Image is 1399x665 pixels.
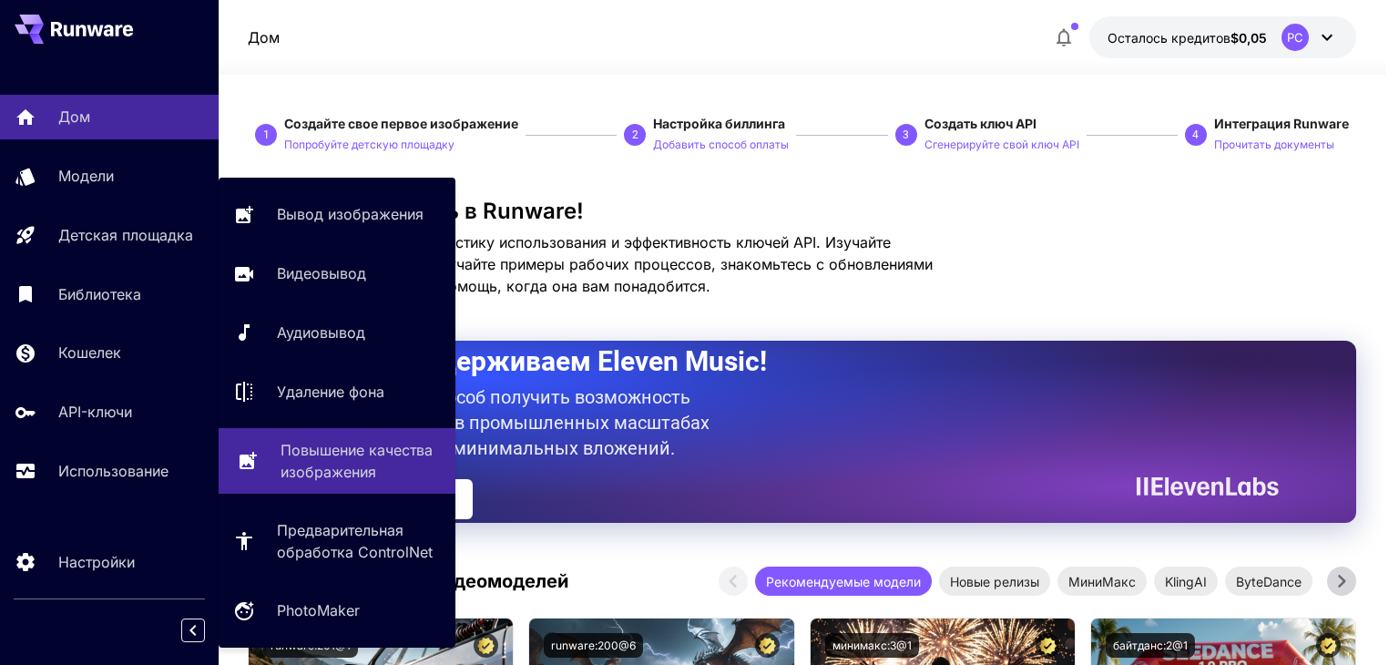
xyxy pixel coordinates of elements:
font: Использование [58,462,168,480]
font: Удаление фона [277,383,384,401]
font: минимакс:3@1 [832,639,912,652]
font: API-ключи [58,403,132,421]
font: PhotoMaker [277,601,360,619]
font: 1 [263,128,270,141]
font: runware:201@1 [271,639,351,652]
font: Модели [58,167,114,185]
font: 2 [632,128,638,141]
font: Повышение качества изображения [281,441,433,481]
font: Создайте свое первое изображение [284,116,518,131]
font: Кошелек [58,343,121,362]
font: Библиотека [58,285,141,303]
a: Аудиовывод [219,311,455,355]
font: Теперь поддерживаем Eleven Music! [293,345,767,377]
font: Интеграция Runware [1214,116,1349,131]
font: Вывод изображения [277,205,424,223]
font: Детская площадка [58,226,193,244]
font: Мгновенно проверяйте статистику использования и эффективность ключей API. Изучайте рекомендуемые ... [248,233,933,295]
font: Видеовывод [277,264,366,282]
font: Сгенерируйте свой ключ API [924,138,1079,151]
font: $0,05 [1231,30,1267,46]
button: Сертифицированная модель — проверена на наилучшую производительность и включает коммерческую лице... [755,633,780,658]
font: Осталось кредитов [1108,30,1231,46]
div: Свернуть боковую панель [195,614,219,647]
font: ByteDance [1236,574,1302,589]
a: Вывод изображения [219,192,455,237]
font: Новые релизы [950,574,1039,589]
button: Сертифицированная модель — проверена на наилучшую производительность и включает коммерческую лице... [1316,633,1341,658]
button: Свернуть боковую панель [181,619,205,642]
font: 3 [903,128,909,141]
font: KlingAI [1165,574,1207,589]
font: РС [1287,30,1303,45]
div: 0,05 доллара [1108,28,1267,47]
font: Единственный способ получить возможность создавать музыку в промышленных масштабах от Eleven Labs... [293,386,710,459]
font: Настройка биллинга [653,116,785,131]
font: Создать ключ API [924,116,1036,131]
font: Добавить способ оплаты [653,138,789,151]
font: Дом [58,107,90,126]
font: Прочитать документы [1214,138,1334,151]
font: байтданс:2@1 [1113,639,1188,652]
a: Повышение качества изображения [219,428,455,494]
font: Предварительная обработка ControlNet [277,521,433,561]
nav: хлебные крошки [248,26,280,48]
font: Дом [248,28,280,46]
font: 4 [1192,128,1199,141]
button: Сертифицированная модель — проверена на наилучшую производительность и включает коммерческую лице... [474,633,498,658]
font: Попробуйте детскую площадку [284,138,454,151]
button: 0,05 доллара [1089,16,1356,58]
font: Настройки [58,553,135,571]
button: Сертифицированная модель — проверена на наилучшую производительность и включает коммерческую лице... [1036,633,1060,658]
a: PhotoMaker [219,588,455,633]
font: Рекомендуемые модели [766,574,921,589]
a: Удаление фона [219,369,455,414]
a: Предварительная обработка ControlNet [219,508,455,574]
font: Аудиовывод [277,323,365,342]
font: МиниМакс [1068,574,1136,589]
font: runware:200@6 [551,639,636,652]
a: Видеовывод [219,251,455,296]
